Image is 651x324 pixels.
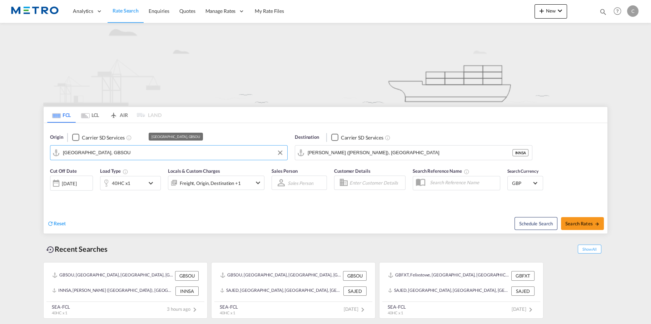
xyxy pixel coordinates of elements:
div: Carrier SD Services [82,134,124,141]
div: SEA-FCL [220,304,238,310]
span: Sales Person [272,168,298,174]
span: GBP [512,180,532,186]
button: Search Ratesicon-arrow-right [561,217,604,230]
div: GBSOU [343,271,367,280]
div: INNSA [175,286,199,296]
md-checkbox: Checkbox No Ink [72,134,124,141]
span: Help [611,5,623,17]
recent-search-card: GBSOU, [GEOGRAPHIC_DATA], [GEOGRAPHIC_DATA], [GEOGRAPHIC_DATA] & [GEOGRAPHIC_DATA], [GEOGRAPHIC_D... [211,262,376,319]
span: Load Type [100,168,128,174]
div: SEA-FCL [52,304,70,310]
div: Carrier SD Services [341,134,383,141]
md-icon: icon-refresh [47,220,54,227]
div: icon-refreshReset [47,220,66,228]
div: GBSOU, Southampton, United Kingdom, GB & Ireland, Europe [220,271,341,280]
md-pagination-wrapper: Use the left and right arrow keys to navigate between tabs [47,107,161,123]
button: Note: By default Schedule search will only considerorigin ports, destination ports and cut off da... [515,217,557,230]
span: Show All [578,245,601,254]
input: Search by Port [63,147,284,158]
md-tab-item: AIR [104,107,133,123]
md-icon: Select multiple loads to view rates [123,169,128,175]
md-tab-item: FCL [47,107,76,123]
span: Analytics [73,8,93,15]
div: icon-magnify [599,8,607,19]
div: Origin Checkbox No InkUnchecked: Search for CY (Container Yard) services for all selected carrier... [44,123,607,234]
span: 40HC x 1 [52,310,67,315]
md-icon: Your search will be saved by the below given name [464,169,469,175]
span: Search Currency [507,168,538,174]
div: Freight Origin Destination Factory Stuffingicon-chevron-down [168,176,264,190]
div: INNSA, Jawaharlal Nehru (Nhava Sheva), India, Indian Subcontinent, Asia Pacific [52,286,174,296]
span: Enquiries [149,8,169,14]
span: Rate Search [113,8,139,14]
md-icon: icon-backup-restore [46,245,55,254]
div: GBFXT, Felixstowe, United Kingdom, GB & Ireland, Europe [388,271,510,280]
button: Clear Input [275,147,285,158]
div: Recent Searches [43,241,110,257]
div: GBSOU, Southampton, United Kingdom, GB & Ireland, Europe [52,271,173,280]
span: [DATE] [512,306,535,312]
img: 25181f208a6c11efa6aa1bf80d4cef53.png [11,3,59,19]
button: icon-plus 400-fgNewicon-chevron-down [535,4,567,19]
span: Search Reference Name [413,168,469,174]
span: New [537,8,564,14]
recent-search-card: GBFXT, Felixstowe, [GEOGRAPHIC_DATA], [GEOGRAPHIC_DATA] & [GEOGRAPHIC_DATA], [GEOGRAPHIC_DATA] GB... [379,262,543,319]
span: 40HC x 1 [388,310,403,315]
span: 40HC x 1 [220,310,235,315]
span: Manage Rates [205,8,236,15]
div: GBSOU [175,271,199,280]
span: Customer Details [334,168,370,174]
div: GBFXT [511,271,535,280]
div: SAJED [343,286,367,296]
md-icon: Unchecked: Search for CY (Container Yard) services for all selected carriers.Checked : Search for... [126,135,132,141]
div: [DATE] [62,180,76,187]
md-icon: icon-chevron-down [146,179,159,187]
md-icon: icon-chevron-right [190,305,199,314]
md-tab-item: LCL [76,107,104,123]
span: Cut Off Date [50,168,77,174]
div: 40HC x1 [112,178,130,188]
md-datepicker: Select [50,190,55,200]
md-icon: icon-arrow-right [595,221,600,226]
span: [DATE] [344,306,367,312]
md-icon: icon-plus 400-fg [537,6,546,15]
md-icon: icon-chevron-down [254,178,262,187]
md-icon: icon-chevron-right [358,305,367,314]
md-icon: Unchecked: Search for CY (Container Yard) services for all selected carriers.Checked : Search for... [385,135,391,141]
div: Help [611,5,627,18]
img: new-FCL.png [43,23,608,106]
recent-search-card: GBSOU, [GEOGRAPHIC_DATA], [GEOGRAPHIC_DATA], [GEOGRAPHIC_DATA] & [GEOGRAPHIC_DATA], [GEOGRAPHIC_D... [43,262,208,319]
div: SAJED, Jeddah, Saudi Arabia, Middle East, Middle East [220,286,342,296]
span: Origin [50,134,63,141]
md-checkbox: Checkbox No Ink [331,134,383,141]
div: SAJED [511,286,535,296]
md-select: Select Currency: £ GBPUnited Kingdom Pound [511,178,539,188]
span: 3 hours ago [167,306,199,312]
input: Enter Customer Details [349,177,403,188]
span: Locals & Custom Charges [168,168,220,174]
div: Freight Origin Destination Factory Stuffing [180,178,241,188]
input: Search Reference Name [426,177,500,188]
md-icon: icon-magnify [599,8,607,16]
input: Search by Port [308,147,512,158]
div: [DATE] [50,176,93,191]
span: Reset [54,220,66,226]
md-input-container: Jawaharlal Nehru (Nhava Sheva), INNSA [295,146,532,160]
div: [GEOGRAPHIC_DATA], GBSOU [151,133,200,141]
div: INNSA [512,149,528,156]
span: Quotes [179,8,195,14]
span: Search Rates [565,221,600,226]
div: 40HC x1icon-chevron-down [100,176,161,190]
md-select: Sales Person [287,178,314,188]
div: SAJED, Jeddah, Saudi Arabia, Middle East, Middle East [388,286,510,296]
md-icon: icon-chevron-right [526,305,535,314]
div: C [627,5,638,17]
md-icon: icon-airplane [109,111,118,116]
md-icon: icon-chevron-down [556,6,564,15]
span: My Rate Files [255,8,284,14]
span: Destination [295,134,319,141]
md-input-container: Southampton, GBSOU [50,146,287,160]
div: SEA-FCL [388,304,406,310]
